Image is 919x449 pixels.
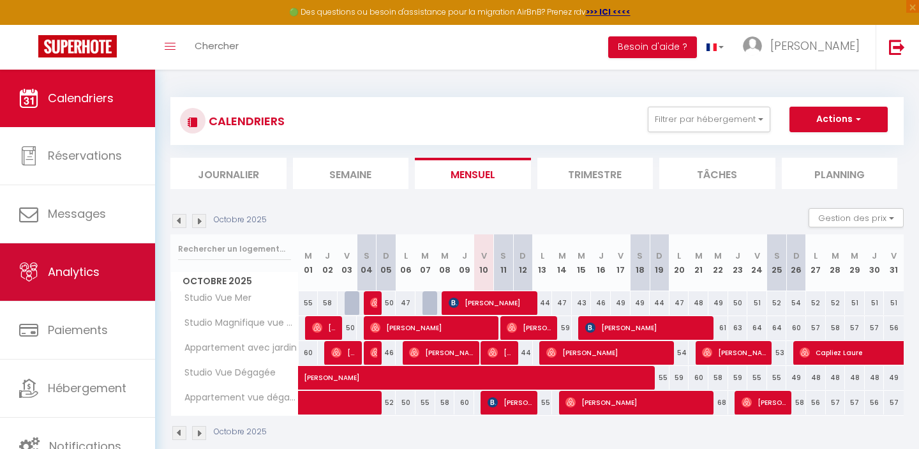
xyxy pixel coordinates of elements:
[364,250,370,262] abbr: S
[770,38,860,54] span: [PERSON_NAME]
[38,35,117,57] img: Super Booking
[441,250,449,262] abbr: M
[565,390,710,415] span: [PERSON_NAME]
[695,250,703,262] abbr: M
[173,316,301,330] span: Studio Magnifique vue Mer
[689,291,708,315] div: 48
[767,234,787,291] th: 25
[728,291,748,315] div: 50
[48,264,100,280] span: Analytics
[708,391,728,415] div: 68
[611,234,631,291] th: 17
[377,234,396,291] th: 05
[872,250,877,262] abbr: J
[742,390,788,415] span: [PERSON_NAME] & [PERSON_NAME]
[591,291,611,315] div: 46
[370,340,377,365] span: [PERSON_NAME]
[774,250,780,262] abbr: S
[500,250,506,262] abbr: S
[552,316,572,340] div: 59
[650,291,669,315] div: 44
[851,250,858,262] abbr: M
[650,234,669,291] th: 19
[708,291,728,315] div: 49
[891,250,897,262] abbr: V
[546,340,671,365] span: [PERSON_NAME]
[48,90,114,106] span: Calendriers
[786,234,806,291] th: 26
[611,291,631,315] div: 49
[631,291,650,315] div: 49
[767,291,787,315] div: 52
[173,391,301,405] span: Appartement vue dégagée
[767,341,787,365] div: 53
[845,234,865,291] th: 29
[786,291,806,315] div: 54
[578,250,585,262] abbr: M
[304,359,832,383] span: [PERSON_NAME]
[513,341,533,365] div: 44
[806,234,826,291] th: 27
[318,234,338,291] th: 02
[299,366,318,390] a: [PERSON_NAME]
[689,234,708,291] th: 21
[806,316,826,340] div: 57
[669,234,689,291] th: 20
[454,234,474,291] th: 09
[474,234,494,291] th: 10
[747,316,767,340] div: 64
[884,291,904,315] div: 51
[728,316,748,340] div: 63
[533,291,553,315] div: 44
[415,158,531,189] li: Mensuel
[338,234,357,291] th: 03
[884,316,904,340] div: 56
[708,316,728,340] div: 61
[409,340,475,365] span: [PERSON_NAME]
[299,341,318,365] div: 60
[214,214,267,226] p: Octobre 2025
[507,316,553,340] span: [PERSON_NAME]
[572,234,592,291] th: 15
[454,391,474,415] div: 60
[789,107,888,132] button: Actions
[591,234,611,291] th: 16
[377,291,396,315] div: 50
[728,234,748,291] th: 23
[493,234,513,291] th: 11
[178,238,291,261] input: Rechercher un logement...
[806,291,826,315] div: 52
[541,250,544,262] abbr: L
[618,250,624,262] abbr: V
[767,316,787,340] div: 64
[656,250,662,262] abbr: D
[743,36,762,56] img: ...
[195,39,239,52] span: Chercher
[533,391,553,415] div: 55
[318,291,338,315] div: 58
[714,250,722,262] abbr: M
[786,316,806,340] div: 60
[865,234,885,291] th: 30
[832,250,839,262] abbr: M
[293,158,409,189] li: Semaine
[481,250,487,262] abbr: V
[845,391,865,415] div: 57
[435,234,455,291] th: 08
[826,316,846,340] div: 58
[845,316,865,340] div: 57
[48,206,106,222] span: Messages
[415,234,435,291] th: 07
[637,250,643,262] abbr: S
[462,250,467,262] abbr: J
[608,36,697,58] button: Besoin d'aide ?
[586,6,631,17] a: >>> ICI <<<<
[702,340,768,365] span: [PERSON_NAME]
[533,234,553,291] th: 13
[377,341,396,365] div: 46
[865,291,885,315] div: 51
[48,322,108,338] span: Paiements
[185,25,248,70] a: Chercher
[537,158,654,189] li: Trimestre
